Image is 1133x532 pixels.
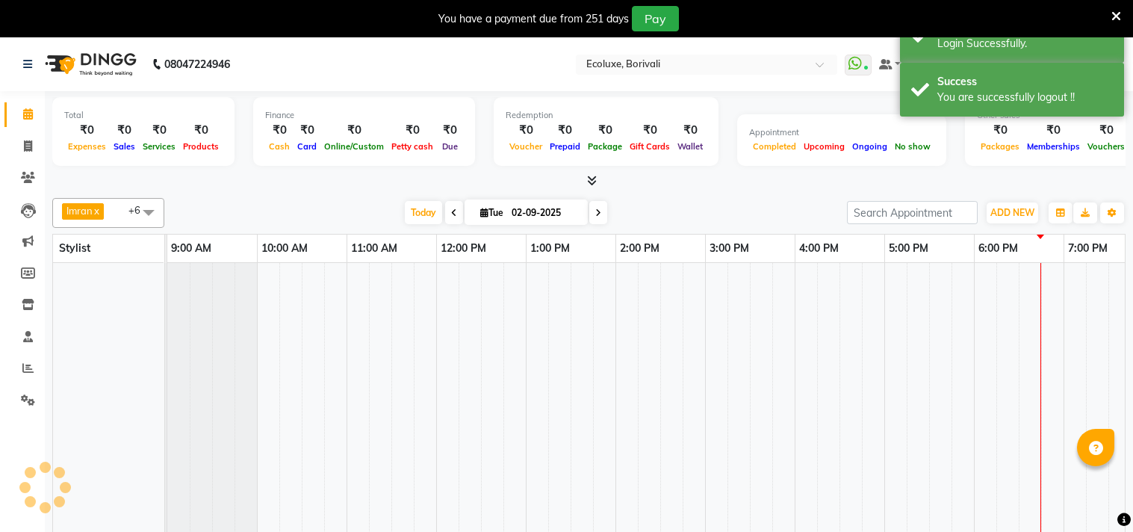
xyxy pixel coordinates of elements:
[977,122,1023,139] div: ₹0
[584,141,626,152] span: Package
[749,126,934,139] div: Appointment
[937,74,1113,90] div: Success
[265,122,294,139] div: ₹0
[987,202,1038,223] button: ADD NEW
[110,122,139,139] div: ₹0
[885,238,932,259] a: 5:00 PM
[405,201,442,224] span: Today
[546,141,584,152] span: Prepaid
[294,122,320,139] div: ₹0
[626,141,674,152] span: Gift Cards
[1064,238,1111,259] a: 7:00 PM
[437,238,490,259] a: 12:00 PM
[546,122,584,139] div: ₹0
[506,141,546,152] span: Voucher
[265,109,463,122] div: Finance
[584,122,626,139] div: ₹0
[506,109,707,122] div: Redemption
[477,207,507,218] span: Tue
[507,202,582,224] input: 2025-09-02
[179,122,223,139] div: ₹0
[179,141,223,152] span: Products
[437,122,463,139] div: ₹0
[139,122,179,139] div: ₹0
[795,238,842,259] a: 4:00 PM
[990,207,1034,218] span: ADD NEW
[626,122,674,139] div: ₹0
[438,11,629,27] div: You have a payment due from 251 days
[848,141,891,152] span: Ongoing
[265,141,294,152] span: Cash
[438,141,462,152] span: Due
[847,201,978,224] input: Search Appointment
[320,122,388,139] div: ₹0
[167,238,215,259] a: 9:00 AM
[294,141,320,152] span: Card
[527,238,574,259] a: 1:00 PM
[706,238,753,259] a: 3:00 PM
[64,109,223,122] div: Total
[506,122,546,139] div: ₹0
[64,122,110,139] div: ₹0
[128,204,152,216] span: +6
[66,205,93,217] span: Imran
[320,141,388,152] span: Online/Custom
[800,141,848,152] span: Upcoming
[891,141,934,152] span: No show
[937,90,1113,105] div: You are successfully logout !!
[674,141,707,152] span: Wallet
[258,238,311,259] a: 10:00 AM
[977,141,1023,152] span: Packages
[93,205,99,217] a: x
[110,141,139,152] span: Sales
[347,238,401,259] a: 11:00 AM
[1023,141,1084,152] span: Memberships
[632,6,679,31] button: Pay
[616,238,663,259] a: 2:00 PM
[64,141,110,152] span: Expenses
[59,241,90,255] span: Stylist
[1084,122,1129,139] div: ₹0
[1023,122,1084,139] div: ₹0
[937,36,1113,52] div: Login Successfully.
[388,141,437,152] span: Petty cash
[164,43,230,85] b: 08047224946
[1084,141,1129,152] span: Vouchers
[975,238,1022,259] a: 6:00 PM
[388,122,437,139] div: ₹0
[139,141,179,152] span: Services
[749,141,800,152] span: Completed
[38,43,140,85] img: logo
[674,122,707,139] div: ₹0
